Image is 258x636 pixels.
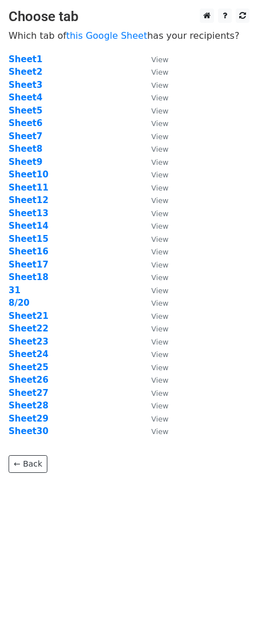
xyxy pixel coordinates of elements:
[9,54,42,64] strong: Sheet1
[9,298,30,308] a: 8/20
[151,235,168,244] small: View
[9,183,49,193] a: Sheet11
[140,157,168,167] a: View
[140,311,168,321] a: View
[151,119,168,128] small: View
[140,260,168,270] a: View
[140,144,168,154] a: View
[9,337,49,347] a: Sheet23
[66,30,147,41] a: this Google Sheet
[9,30,249,42] p: Which tab of has your recipients?
[151,94,168,102] small: View
[9,323,49,334] a: Sheet22
[9,234,49,244] a: Sheet15
[9,92,42,103] a: Sheet4
[140,169,168,180] a: View
[9,118,42,128] a: Sheet6
[151,402,168,410] small: View
[9,455,47,473] a: ← Back
[9,67,42,77] a: Sheet2
[140,285,168,295] a: View
[9,157,42,167] a: Sheet9
[151,299,168,307] small: View
[9,9,249,25] h3: Choose tab
[151,312,168,321] small: View
[9,375,49,385] a: Sheet26
[140,362,168,372] a: View
[151,350,168,359] small: View
[151,68,168,76] small: View
[9,80,42,90] a: Sheet3
[9,414,49,424] a: Sheet29
[140,414,168,424] a: View
[9,362,49,372] a: Sheet25
[9,349,49,359] a: Sheet24
[151,196,168,205] small: View
[151,209,168,218] small: View
[9,272,49,282] a: Sheet18
[151,222,168,230] small: View
[151,261,168,269] small: View
[9,131,42,141] a: Sheet7
[9,400,49,411] a: Sheet28
[140,388,168,398] a: View
[9,388,49,398] a: Sheet27
[151,132,168,141] small: View
[9,169,49,180] a: Sheet10
[151,389,168,398] small: View
[9,208,49,218] a: Sheet13
[140,195,168,205] a: View
[140,375,168,385] a: View
[151,415,168,423] small: View
[140,234,168,244] a: View
[9,426,49,436] a: Sheet30
[140,246,168,257] a: View
[151,145,168,153] small: View
[9,221,49,231] a: Sheet14
[151,273,168,282] small: View
[140,118,168,128] a: View
[151,158,168,167] small: View
[140,183,168,193] a: View
[9,311,49,321] a: Sheet21
[9,260,49,270] a: Sheet17
[151,248,168,256] small: View
[140,426,168,436] a: View
[9,285,21,295] a: 31
[9,195,49,205] a: Sheet12
[140,298,168,308] a: View
[140,337,168,347] a: View
[9,144,42,154] a: Sheet8
[151,376,168,384] small: View
[151,184,168,192] small: View
[151,363,168,372] small: View
[140,272,168,282] a: View
[9,246,49,257] strong: Sheet16
[151,338,168,346] small: View
[151,427,168,436] small: View
[151,81,168,90] small: View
